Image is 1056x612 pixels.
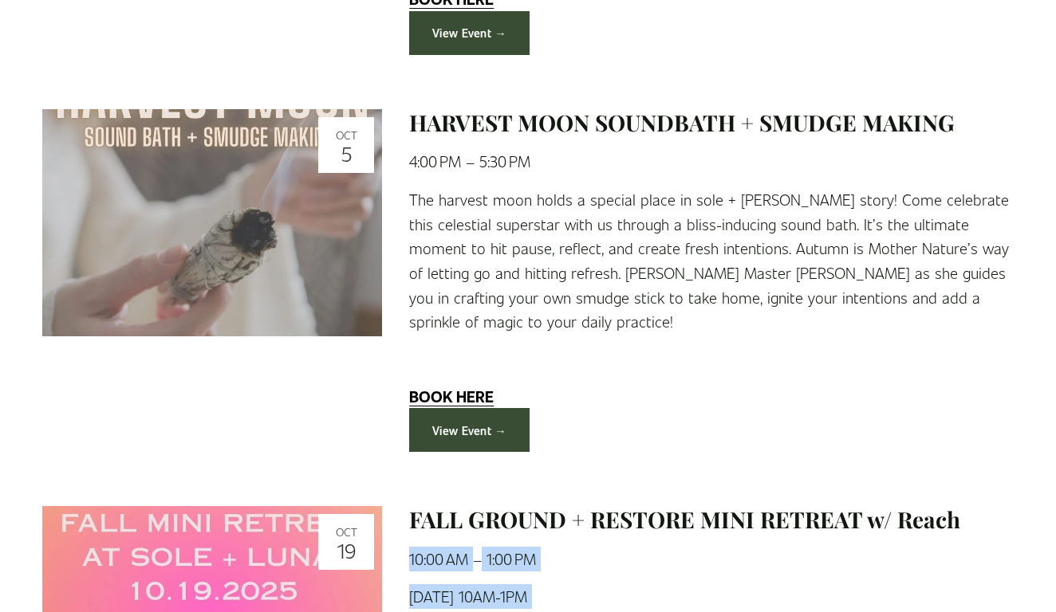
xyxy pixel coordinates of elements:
[409,504,960,534] a: FALL GROUND + RESTORE MINI RETREAT w/ Reach
[409,386,494,406] a: BOOK HERE
[409,151,461,171] time: 4:00 PM
[323,143,369,163] div: 5
[409,108,955,137] a: HARVEST MOON SOUNDBATH + SMUDGE MAKING
[487,549,536,568] time: 1:00 PM
[42,109,382,336] img: HARVEST MOON SOUNDBATH + SMUDGE MAKING
[409,187,1014,334] p: The harvest moon holds a special place in sole + [PERSON_NAME] story! Come celebrate this celesti...
[323,129,369,140] div: Oct
[323,539,369,560] div: 19
[409,386,494,406] strong: BOOK HERE
[479,151,530,171] time: 5:30 PM
[409,11,530,55] a: View Event →
[409,549,468,568] time: 10:00 AM
[409,584,1014,609] p: [DATE] 10AM-1PM
[409,408,530,452] a: View Event →
[323,526,369,537] div: Oct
